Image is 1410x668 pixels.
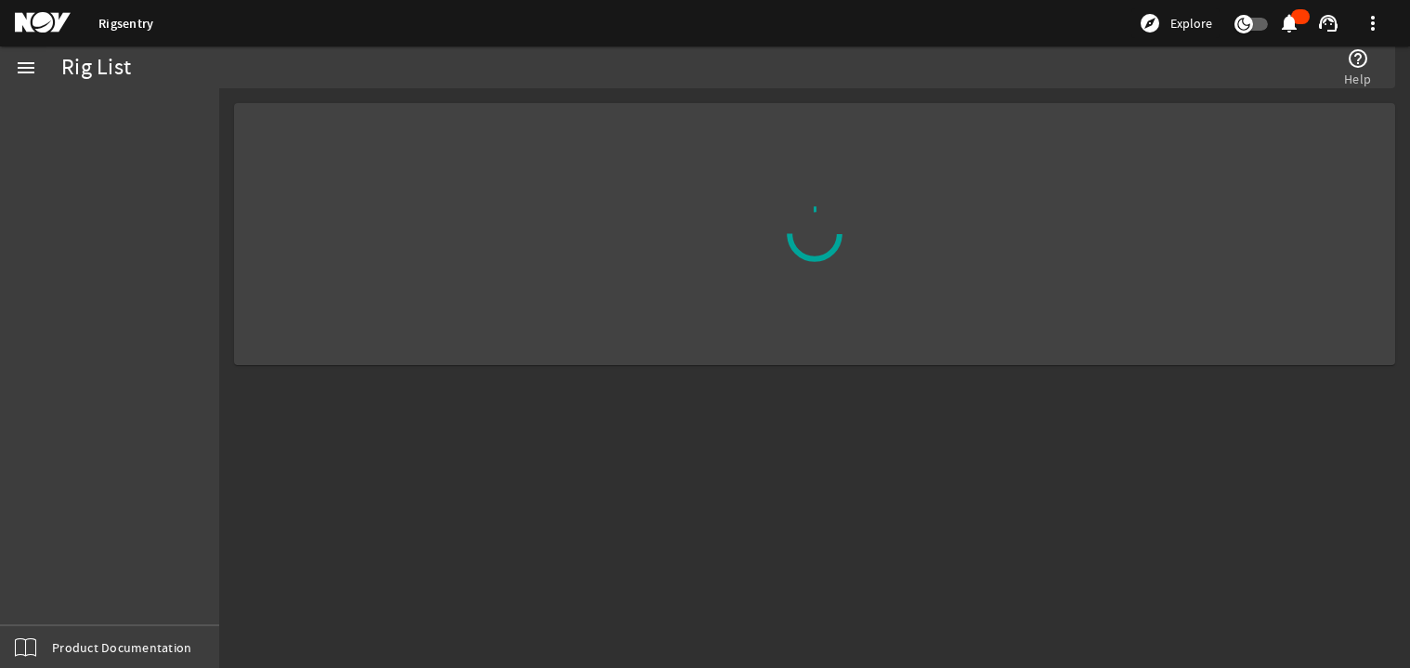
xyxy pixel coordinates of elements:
mat-icon: explore [1139,12,1161,34]
span: Product Documentation [52,638,191,657]
span: Explore [1170,14,1212,33]
span: Help [1344,70,1371,88]
a: Rigsentry [98,15,153,33]
button: more_vert [1351,1,1395,46]
div: Rig List [61,59,131,77]
mat-icon: menu [15,57,37,79]
mat-icon: notifications [1278,12,1300,34]
button: Explore [1131,8,1220,38]
mat-icon: support_agent [1317,12,1339,34]
mat-icon: help_outline [1347,47,1369,70]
